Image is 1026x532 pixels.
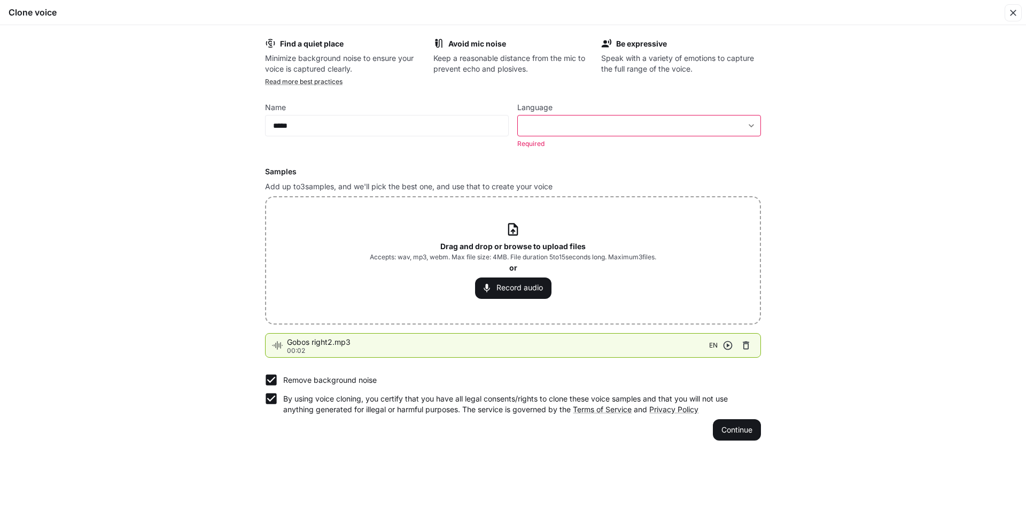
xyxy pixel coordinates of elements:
p: Speak with a variety of emotions to capture the full range of the voice. [601,53,761,74]
b: Drag and drop or browse to upload files [440,242,586,251]
a: Privacy Policy [649,405,698,414]
span: Accepts: wav, mp3, webm. Max file size: 4MB. File duration 5 to 15 seconds long. Maximum 3 files. [370,252,656,263]
p: Language [517,104,553,111]
p: Remove background noise [283,375,377,385]
h5: Clone voice [9,6,57,18]
p: 00:02 [287,348,709,354]
a: Read more best practices [265,78,343,86]
span: Gobos right2.mp3 [287,337,709,348]
button: Record audio [475,277,551,299]
b: Be expressive [616,39,667,48]
b: Find a quiet place [280,39,344,48]
p: Keep a reasonable distance from the mic to prevent echo and plosives. [433,53,593,74]
span: EN [709,340,718,351]
p: Name [265,104,286,111]
p: Add up to 3 samples, and we'll pick the best one, and use that to create your voice [265,181,761,192]
a: Terms of Service [573,405,632,414]
p: By using voice cloning, you certify that you have all legal consents/rights to clone these voice ... [283,394,752,415]
b: or [509,263,517,272]
b: Avoid mic noise [448,39,506,48]
h6: Samples [265,166,761,177]
div: ​ [518,120,760,131]
p: Required [517,138,753,149]
button: Continue [713,419,761,441]
p: Minimize background noise to ensure your voice is captured clearly. [265,53,425,74]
